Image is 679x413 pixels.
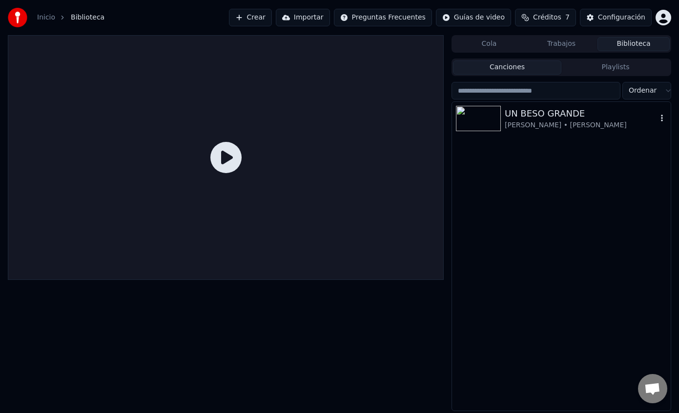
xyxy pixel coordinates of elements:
[638,374,667,403] a: Chat abierto
[565,13,570,22] span: 7
[533,13,561,22] span: Créditos
[71,13,104,22] span: Biblioteca
[334,9,432,26] button: Preguntas Frecuentes
[525,37,597,51] button: Trabajos
[276,9,330,26] button: Importar
[37,13,104,22] nav: breadcrumb
[37,13,55,22] a: Inicio
[436,9,511,26] button: Guías de video
[453,37,525,51] button: Cola
[505,120,657,130] div: [PERSON_NAME] • [PERSON_NAME]
[515,9,576,26] button: Créditos7
[561,60,670,75] button: Playlists
[580,9,652,26] button: Configuración
[598,13,645,22] div: Configuración
[629,86,657,96] span: Ordenar
[505,107,657,120] div: UN BESO GRANDE
[8,8,27,27] img: youka
[229,9,272,26] button: Crear
[453,60,561,75] button: Canciones
[597,37,670,51] button: Biblioteca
